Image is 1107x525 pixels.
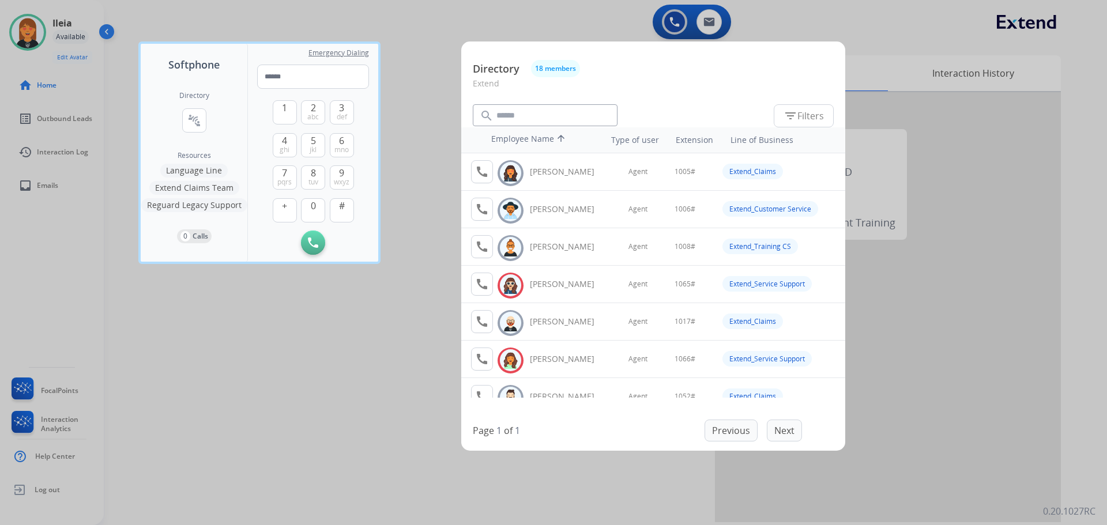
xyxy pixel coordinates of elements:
[282,134,287,148] span: 4
[675,280,695,289] span: 1065#
[722,164,783,179] div: Extend_Claims
[502,314,519,332] img: avatar
[273,133,297,157] button: 4ghi
[177,229,212,243] button: 0Calls
[502,277,519,294] img: avatar
[628,354,647,364] span: Agent
[280,145,289,154] span: ghi
[475,165,489,179] mat-icon: call
[339,101,344,115] span: 3
[475,277,489,291] mat-icon: call
[530,203,607,215] div: [PERSON_NAME]
[473,77,834,99] p: Extend
[595,129,665,152] th: Type of user
[675,317,695,326] span: 1017#
[530,241,607,252] div: [PERSON_NAME]
[502,164,519,182] img: avatar
[308,177,318,187] span: tuv
[628,167,647,176] span: Agent
[502,389,519,407] img: avatar
[485,127,589,153] th: Employee Name
[530,391,607,402] div: [PERSON_NAME]
[670,129,719,152] th: Extension
[282,166,287,180] span: 7
[502,239,519,257] img: avatar
[480,109,494,123] mat-icon: search
[722,276,812,292] div: Extend_Service Support
[530,166,607,177] div: [PERSON_NAME]
[311,166,316,180] span: 8
[530,316,607,327] div: [PERSON_NAME]
[149,181,239,195] button: Extend Claims Team
[675,392,695,401] span: 1052#
[334,145,349,154] span: mno
[339,199,345,213] span: #
[784,109,797,123] mat-icon: filter_list
[675,167,695,176] span: 1005#
[273,165,297,190] button: 7pqrs
[141,198,247,212] button: Reguard Legacy Support
[675,354,695,364] span: 1066#
[722,201,818,217] div: Extend_Customer Service
[722,239,798,254] div: Extend_Training CS
[675,205,695,214] span: 1006#
[473,61,519,77] p: Directory
[722,388,783,404] div: Extend_Claims
[628,205,647,214] span: Agent
[180,231,190,241] p: 0
[628,280,647,289] span: Agent
[168,56,220,73] span: Softphone
[330,198,354,222] button: #
[502,202,519,220] img: avatar
[1043,504,1095,518] p: 0.20.1027RC
[273,100,297,124] button: 1
[311,199,316,213] span: 0
[310,145,317,154] span: jkl
[282,101,287,115] span: 1
[277,177,292,187] span: pqrs
[311,101,316,115] span: 2
[334,177,349,187] span: wxyz
[475,315,489,328] mat-icon: call
[330,133,354,157] button: 6mno
[530,278,607,290] div: [PERSON_NAME]
[531,60,580,77] button: 18 members
[337,112,347,122] span: def
[301,165,325,190] button: 8tuv
[502,352,519,369] img: avatar
[339,166,344,180] span: 9
[628,242,647,251] span: Agent
[475,352,489,366] mat-icon: call
[301,133,325,157] button: 5jkl
[774,104,834,127] button: Filters
[530,353,607,365] div: [PERSON_NAME]
[725,129,839,152] th: Line of Business
[339,134,344,148] span: 6
[307,112,319,122] span: abc
[784,109,824,123] span: Filters
[330,100,354,124] button: 3def
[301,100,325,124] button: 2abc
[628,317,647,326] span: Agent
[193,231,208,241] p: Calls
[308,237,318,248] img: call-button
[473,424,494,437] p: Page
[179,91,209,100] h2: Directory
[311,134,316,148] span: 5
[301,198,325,222] button: 0
[330,165,354,190] button: 9wxyz
[282,199,287,213] span: +
[308,48,369,58] span: Emergency Dialing
[554,133,568,147] mat-icon: arrow_upward
[160,164,228,177] button: Language Line
[675,242,695,251] span: 1008#
[722,314,783,329] div: Extend_Claims
[187,114,201,127] mat-icon: connect_without_contact
[273,198,297,222] button: +
[475,240,489,254] mat-icon: call
[628,392,647,401] span: Agent
[504,424,513,437] p: of
[722,351,812,367] div: Extend_Service Support
[475,202,489,216] mat-icon: call
[475,390,489,403] mat-icon: call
